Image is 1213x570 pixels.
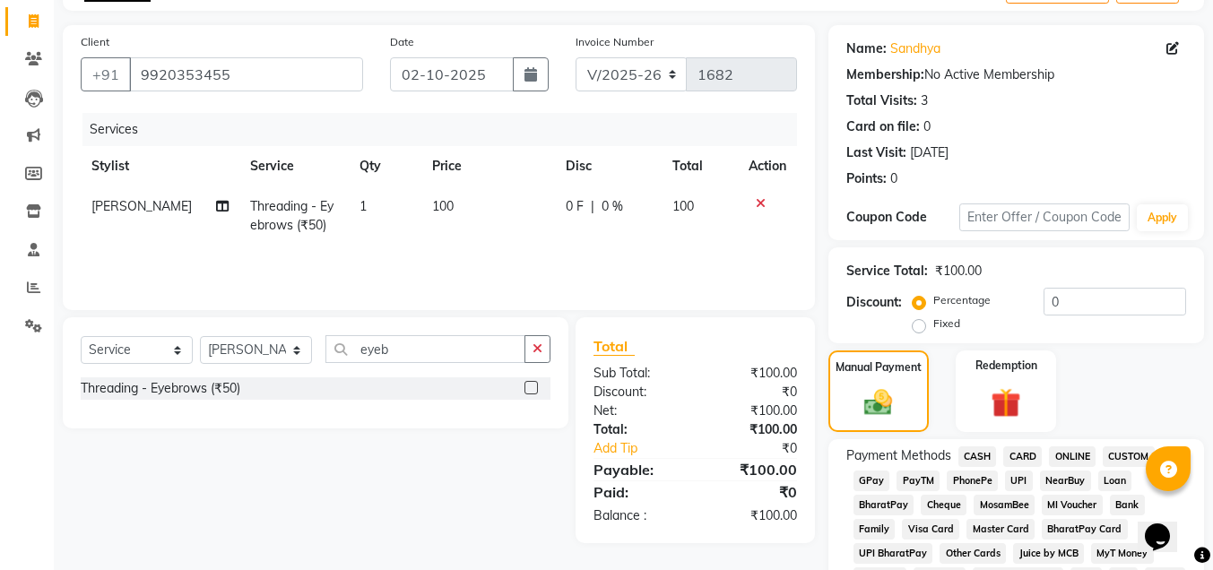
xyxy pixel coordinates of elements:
span: Loan [1098,471,1132,491]
span: Family [853,519,896,540]
span: Payment Methods [846,446,951,465]
span: PhonePe [947,471,998,491]
span: 100 [432,198,454,214]
div: Card on file: [846,117,920,136]
label: Invoice Number [576,34,654,50]
label: Fixed [933,315,960,332]
span: CASH [958,446,997,467]
span: Threading - Eyebrows (₹50) [250,198,334,233]
div: Service Total: [846,262,928,281]
div: ₹100.00 [695,506,810,525]
div: ₹100.00 [695,459,810,480]
div: Payable: [580,459,695,480]
img: _gift.svg [982,384,1030,421]
span: BharatPay Card [1042,519,1128,540]
span: | [591,197,594,216]
div: ₹100.00 [695,402,810,420]
div: 0 [890,169,897,188]
div: Total Visits: [846,91,917,110]
span: [PERSON_NAME] [91,198,192,214]
span: Cheque [921,495,966,515]
span: MI Voucher [1042,495,1103,515]
input: Search or Scan [325,335,525,363]
span: Total [594,337,635,356]
label: Date [390,34,414,50]
div: Coupon Code [846,208,959,227]
div: ₹0 [695,383,810,402]
div: Discount: [846,293,902,312]
img: _cash.svg [855,386,901,419]
span: CUSTOM [1103,446,1155,467]
div: ₹100.00 [695,364,810,383]
th: Stylist [81,146,239,186]
div: Net: [580,402,695,420]
div: Services [82,113,810,146]
a: Sandhya [890,39,940,58]
span: 0 % [602,197,623,216]
div: Sub Total: [580,364,695,383]
label: Percentage [933,292,991,308]
a: Add Tip [580,439,715,458]
div: 0 [923,117,931,136]
div: Total: [580,420,695,439]
button: Apply [1137,204,1188,231]
button: +91 [81,57,131,91]
span: Juice by MCB [1013,543,1084,564]
th: Disc [555,146,662,186]
span: Master Card [966,519,1035,540]
label: Client [81,34,109,50]
div: ₹0 [695,481,810,503]
div: Discount: [580,383,695,402]
div: No Active Membership [846,65,1186,84]
span: Bank [1110,495,1145,515]
input: Search by Name/Mobile/Email/Code [129,57,363,91]
div: Points: [846,169,887,188]
div: Paid: [580,481,695,503]
span: ONLINE [1049,446,1096,467]
div: ₹100.00 [935,262,982,281]
div: Threading - Eyebrows (₹50) [81,379,240,398]
th: Action [738,146,797,186]
span: BharatPay [853,495,914,515]
iframe: chat widget [1138,498,1195,552]
span: CARD [1003,446,1042,467]
div: Balance : [580,506,695,525]
div: Membership: [846,65,924,84]
span: Visa Card [902,519,959,540]
span: UPI [1005,471,1033,491]
span: 100 [672,198,694,214]
span: GPay [853,471,890,491]
div: 3 [921,91,928,110]
span: MyT Money [1091,543,1154,564]
span: MosamBee [974,495,1035,515]
label: Manual Payment [836,359,922,376]
span: 1 [360,198,367,214]
div: Last Visit: [846,143,906,162]
th: Qty [349,146,421,186]
th: Service [239,146,349,186]
label: Redemption [975,358,1037,374]
span: 0 F [566,197,584,216]
span: UPI BharatPay [853,543,933,564]
span: Other Cards [940,543,1006,564]
th: Total [662,146,738,186]
span: NearBuy [1040,471,1091,491]
div: ₹100.00 [695,420,810,439]
input: Enter Offer / Coupon Code [959,203,1130,231]
div: [DATE] [910,143,949,162]
th: Price [421,146,554,186]
span: PayTM [897,471,940,491]
div: ₹0 [715,439,810,458]
div: Name: [846,39,887,58]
